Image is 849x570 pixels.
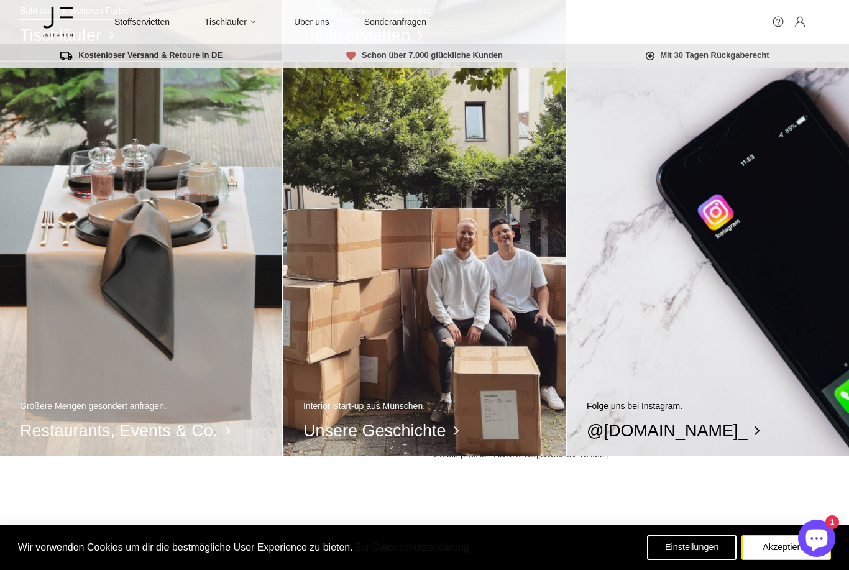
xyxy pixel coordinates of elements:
[18,542,353,553] span: Wir verwenden Cookies um dir die bestmögliche User Experience zu bieten.
[283,62,566,456] img: Gründerteam
[303,420,446,441] button: Unsere Geschichte
[587,400,682,415] p: Folge uns bei Instagram.
[646,50,769,61] span: Mit 30 Tagen Rückgaberecht
[587,420,747,441] button: @[DOMAIN_NAME]_
[60,50,223,61] span: Kostenloser Versand & Retoure in DE
[20,420,218,441] button: Restaurants, Events & Co.
[364,16,426,27] span: Sonderanfragen
[567,62,849,456] img: Instagram App auf iPhone
[741,535,831,560] button: Akzeptieren
[353,540,471,556] a: Zur Datenschutzerklärung (opens in a new tab)
[43,4,73,40] a: [DOMAIN_NAME]®
[794,520,839,560] inbox-online-store-chat: Onlineshop-Chat von Shopify
[303,400,425,415] p: Interior Start-up aus Münschen.
[647,535,737,560] button: Einstellungen
[20,400,167,415] p: Größere Mengen gesondert anfragen.
[204,16,247,27] span: Tischläufer
[294,16,329,27] span: Über uns
[346,50,503,61] span: Schon über 7.000 glückliche Kunden
[114,16,170,27] span: Stoffservietten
